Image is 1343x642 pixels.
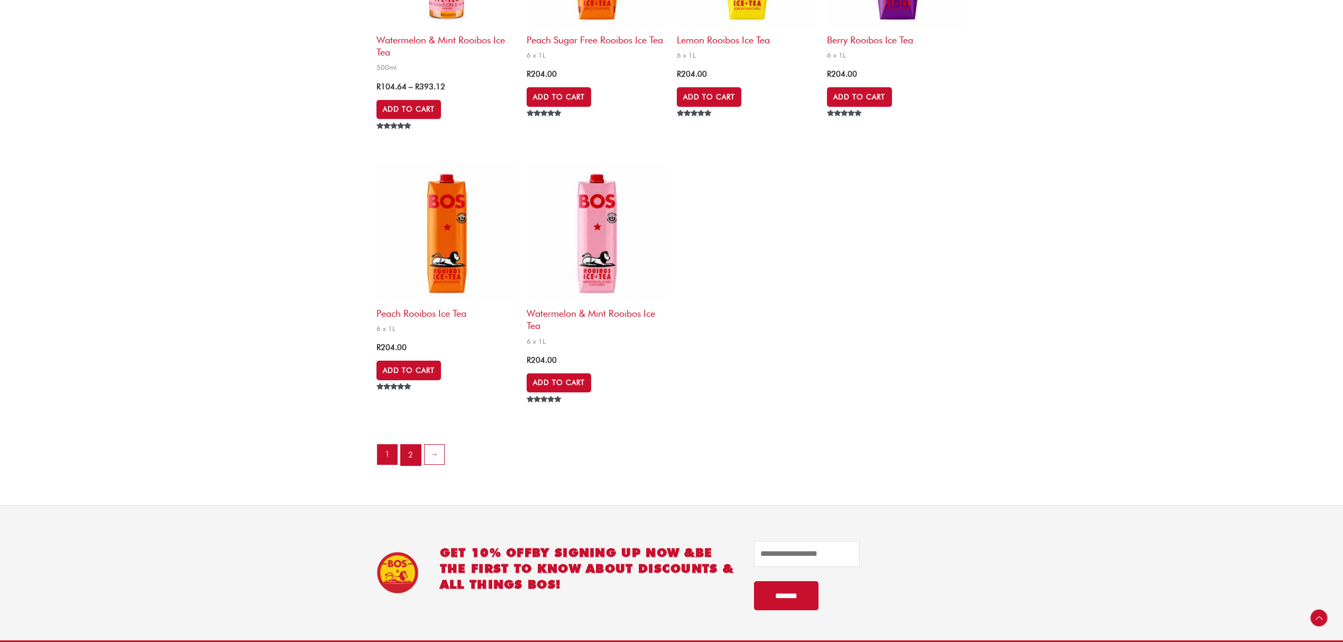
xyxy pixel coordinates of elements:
[376,343,407,352] bdi: 204.00
[376,383,413,414] span: Rated out of 5
[827,51,967,60] span: 6 x 1L
[376,324,516,333] span: 6 x 1L
[527,302,666,332] h2: Watermelon & Mint Rooibos Ice Tea
[527,69,557,79] bdi: 204.00
[415,82,419,91] span: R
[827,110,863,141] span: Rated out of 5
[532,545,695,560] span: BY SIGNING UP NOW &
[415,82,445,91] bdi: 393.12
[677,87,741,106] a: Add to cart: “Lemon Rooibos Ice Tea”
[376,100,441,119] a: Select options for “Watermelon & Mint Rooibos Ice Tea”
[827,87,891,106] a: Add to cart: “Berry Rooibos Ice Tea”
[376,552,419,594] img: BOS Ice Tea
[677,69,681,79] span: R
[677,51,816,60] span: 6 x 1L
[378,445,398,465] span: Page 1
[527,355,557,365] bdi: 204.00
[527,29,666,46] h2: Peach Sugar Free Rooibos Ice Tea
[376,123,413,153] span: Rated out of 5
[376,82,407,91] bdi: 104.64
[376,361,441,380] a: Add to cart: “Peach Rooibos Ice Tea”
[827,69,857,79] bdi: 204.00
[527,355,531,365] span: R
[527,162,666,301] img: Watermelon & Mint Rooibos Ice Tea
[527,110,563,141] span: Rated out of 5
[827,69,831,79] span: R
[401,445,421,466] a: Page 2
[376,29,516,59] h2: Watermelon & Mint Rooibos Ice Tea
[376,162,516,301] img: Peach Rooibos Ice Tea
[527,69,531,79] span: R
[677,110,713,141] span: Rated out of 5
[827,29,967,46] h2: Berry Rooibos Ice Tea
[527,396,563,427] span: Rated out of 5
[409,82,413,91] span: –
[376,162,516,336] a: Peach Rooibos Ice Tea6 x 1L
[527,162,666,348] a: Watermelon & Mint Rooibos Ice Tea6 x 1L
[376,63,516,72] span: 500ml
[376,82,381,91] span: R
[677,29,816,46] h2: Lemon Rooibos Ice Tea
[440,545,743,592] h2: GET 10% OFF be the first to know about discounts & all things BOS!
[425,445,445,465] a: →
[376,343,381,352] span: R
[376,302,516,319] h2: Peach Rooibos Ice Tea
[527,337,666,346] span: 6 x 1L
[677,69,707,79] bdi: 204.00
[376,444,967,473] nav: Product Pagination
[527,87,591,106] a: Add to cart: “Peach Sugar Free Rooibos Ice Tea”
[527,373,591,392] a: Add to cart: “Watermelon & Mint Rooibos Ice Tea”
[527,51,666,60] span: 6 x 1L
